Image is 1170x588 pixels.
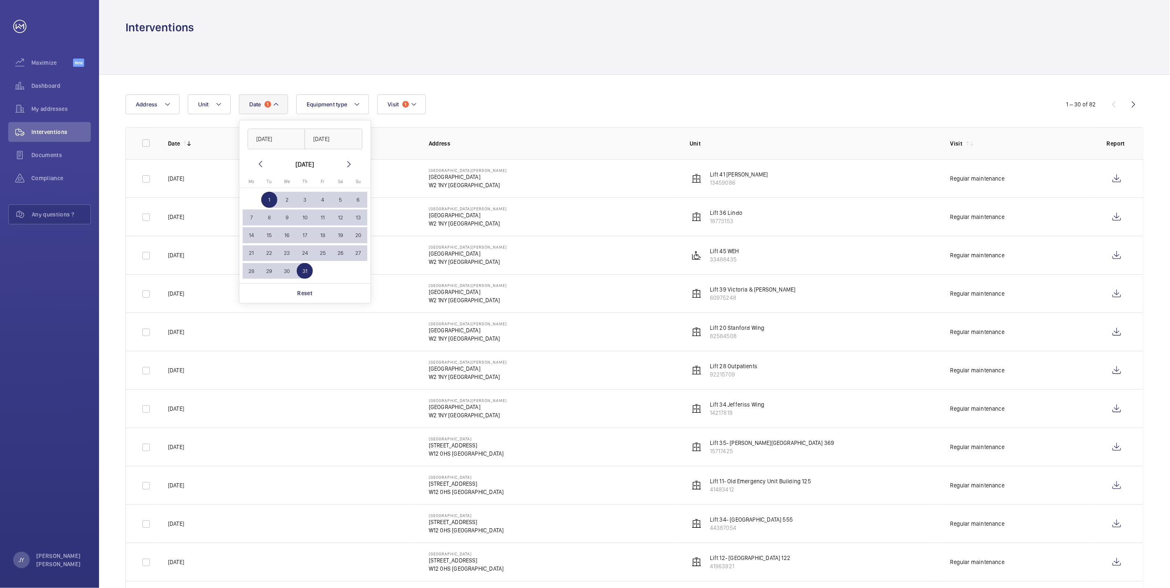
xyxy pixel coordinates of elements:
span: 1 [261,192,277,208]
p: Lift 34- [GEOGRAPHIC_DATA] 555 [710,515,793,524]
p: [DATE] [168,481,184,489]
img: elevator.svg [692,519,702,529]
span: 20 [350,227,366,243]
span: 11 [314,209,331,226]
div: Regular maintenance [950,328,1005,336]
span: 12 [333,209,349,226]
p: [STREET_ADDRESS] [429,441,504,449]
button: July 1, 2025 [260,191,278,209]
span: 1 [265,101,271,108]
div: Regular maintenance [950,443,1005,451]
p: Lift 28 Outpatients [710,362,757,370]
span: We [284,179,290,184]
div: Regular maintenance [950,213,1005,221]
p: [GEOGRAPHIC_DATA] [429,365,507,373]
button: July 13, 2025 [350,209,367,226]
span: 3 [297,192,313,208]
p: JY [19,556,24,564]
span: 28 [243,263,260,279]
p: [STREET_ADDRESS] [429,480,504,488]
p: [GEOGRAPHIC_DATA][PERSON_NAME] [429,283,507,288]
p: 82584508 [710,332,765,340]
span: 8 [261,209,277,226]
button: Address [125,94,180,114]
p: W12 0HS [GEOGRAPHIC_DATA] [429,449,504,458]
p: [DATE] [168,520,184,528]
button: July 7, 2025 [243,209,260,226]
button: Date1 [239,94,288,114]
p: W2 1NY [GEOGRAPHIC_DATA] [429,373,507,381]
div: [DATE] [295,159,314,169]
p: [GEOGRAPHIC_DATA] [429,475,504,480]
span: 29 [261,263,277,279]
p: 18773153 [710,217,742,225]
div: Regular maintenance [950,289,1005,298]
p: 15717425 [710,447,834,455]
button: July 12, 2025 [331,209,349,226]
button: July 16, 2025 [278,226,296,244]
span: Any questions ? [32,210,90,219]
span: 18 [314,227,331,243]
p: W12 0HS [GEOGRAPHIC_DATA] [429,564,504,573]
span: Documents [31,151,91,159]
button: Unit [188,94,231,114]
span: 14 [243,227,260,243]
button: July 5, 2025 [331,191,349,209]
p: [DATE] [168,405,184,413]
span: Interventions [31,128,91,136]
button: July 4, 2025 [314,191,331,209]
p: 41963921 [710,562,790,570]
span: 4 [314,192,331,208]
span: 24 [297,245,313,261]
p: [GEOGRAPHIC_DATA][PERSON_NAME] [429,321,507,326]
img: elevator.svg [692,557,702,567]
img: elevator.svg [692,404,702,414]
p: [DATE] [168,251,184,259]
p: Lift 11- Old Emergency Unit Building 125 [710,477,811,485]
input: DD/MM/YYYY [248,129,305,149]
button: July 28, 2025 [243,262,260,280]
button: July 20, 2025 [350,226,367,244]
button: July 23, 2025 [278,244,296,262]
button: July 9, 2025 [278,209,296,226]
div: 1 – 30 of 82 [1066,100,1096,108]
img: platform_lift.svg [692,250,702,260]
span: 23 [279,245,295,261]
p: Lift 45 WEH [710,247,739,255]
p: 44387054 [710,524,793,532]
p: [PERSON_NAME] [PERSON_NAME] [36,552,86,568]
p: Lift 36 Lindo [710,209,742,217]
p: Lift 35- [PERSON_NAME][GEOGRAPHIC_DATA] 369 [710,439,834,447]
p: [GEOGRAPHIC_DATA] [429,173,507,181]
p: Unit [690,139,937,148]
p: W2 1NY [GEOGRAPHIC_DATA] [429,334,507,343]
p: 13459086 [710,179,768,187]
p: [DATE] [168,366,184,374]
p: Address [429,139,676,148]
span: 7 [243,209,260,226]
p: [GEOGRAPHIC_DATA][PERSON_NAME] [429,168,507,173]
input: DD/MM/YYYY [305,129,362,149]
button: July 29, 2025 [260,262,278,280]
span: 31 [297,263,313,279]
div: Regular maintenance [950,251,1005,259]
div: Regular maintenance [950,558,1005,566]
span: Equipment type [307,101,347,108]
p: [GEOGRAPHIC_DATA][PERSON_NAME] [429,360,507,365]
p: 92215709 [710,370,757,379]
p: Lift 34 Jefferiss Wing [710,400,765,409]
span: Mo [248,179,254,184]
button: Visit1 [377,94,425,114]
span: 30 [279,263,295,279]
img: elevator.svg [692,212,702,222]
button: July 10, 2025 [296,209,314,226]
p: [GEOGRAPHIC_DATA] [429,551,504,556]
p: [GEOGRAPHIC_DATA] [429,436,504,441]
p: [STREET_ADDRESS] [429,556,504,564]
p: [STREET_ADDRESS] [429,518,504,526]
p: [GEOGRAPHIC_DATA] [429,403,507,411]
button: July 3, 2025 [296,191,314,209]
span: Fr [321,179,324,184]
span: Dashboard [31,82,91,90]
p: [GEOGRAPHIC_DATA][PERSON_NAME] [429,206,507,211]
